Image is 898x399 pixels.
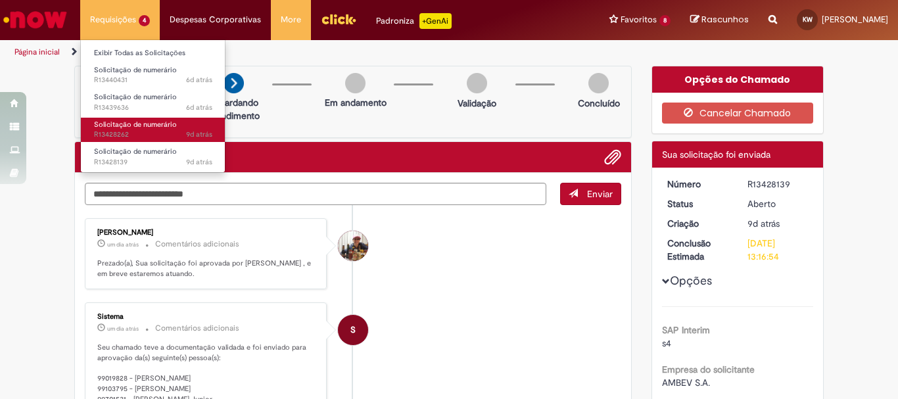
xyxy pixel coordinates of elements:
div: Sistema [97,313,316,321]
time: 19/08/2025 11:38:02 [747,218,780,229]
dt: Status [657,197,738,210]
span: Despesas Corporativas [170,13,261,26]
small: Comentários adicionais [155,323,239,334]
div: 19/08/2025 11:38:02 [747,217,809,230]
span: Solicitação de numerário [94,65,177,75]
span: Solicitação de numerário [94,120,177,129]
a: Página inicial [14,47,60,57]
div: Claudia Alves Costa [338,231,368,261]
span: R13440431 [94,75,212,85]
dt: Criação [657,217,738,230]
ul: Trilhas de página [10,40,589,64]
img: ServiceNow [1,7,69,33]
b: Empresa do solicitante [662,364,755,375]
span: Solicitação de numerário [94,92,177,102]
span: R13439636 [94,103,212,113]
span: 6d atrás [186,75,212,85]
a: Aberto R13440431 : Solicitação de numerário [81,63,225,87]
div: Aberto [747,197,809,210]
dt: Número [657,177,738,191]
p: Validação [458,97,496,110]
time: 27/08/2025 07:56:57 [107,241,139,248]
button: Adicionar anexos [604,149,621,166]
span: Requisições [90,13,136,26]
div: R13428139 [747,177,809,191]
span: R13428262 [94,129,212,140]
p: Concluído [578,97,620,110]
div: [DATE] 13:16:54 [747,237,809,263]
span: Sua solicitação foi enviada [662,149,770,160]
a: Aberto R13428262 : Solicitação de numerário [81,118,225,142]
span: Favoritos [621,13,657,26]
span: R13428139 [94,157,212,168]
span: More [281,13,301,26]
span: 4 [139,15,150,26]
span: um dia atrás [107,241,139,248]
span: KW [803,15,813,24]
a: Rascunhos [690,14,749,26]
img: img-circle-grey.png [467,73,487,93]
img: img-circle-grey.png [345,73,366,93]
span: Rascunhos [701,13,749,26]
button: Enviar [560,183,621,205]
div: [PERSON_NAME] [97,229,316,237]
span: S [350,314,356,346]
span: 9d atrás [186,157,212,167]
div: System [338,315,368,345]
span: [PERSON_NAME] [822,14,888,25]
dt: Conclusão Estimada [657,237,738,263]
span: 6d atrás [186,103,212,112]
time: 26/08/2025 16:21:15 [107,325,139,333]
span: 9d atrás [747,218,780,229]
b: SAP Interim [662,324,710,336]
span: 8 [659,15,671,26]
a: Exibir Todas as Solicitações [81,46,225,60]
time: 19/08/2025 11:59:00 [186,129,212,139]
span: AMBEV S.A. [662,377,710,388]
p: +GenAi [419,13,452,29]
a: Aberto R13439636 : Solicitação de numerário [81,90,225,114]
ul: Requisições [80,39,225,173]
span: 9d atrás [186,129,212,139]
img: click_logo_yellow_360x200.png [321,9,356,29]
a: Aberto R13428139 : Solicitação de numerário [81,145,225,169]
div: Padroniza [376,13,452,29]
button: Cancelar Chamado [662,103,814,124]
span: Solicitação de numerário [94,147,177,156]
p: Em andamento [325,96,387,109]
time: 22/08/2025 15:23:23 [186,75,212,85]
p: Prezado(a), Sua solicitação foi aprovada por [PERSON_NAME] , e em breve estaremos atuando. [97,258,316,279]
div: Opções do Chamado [652,66,824,93]
textarea: Digite sua mensagem aqui... [85,183,546,205]
p: Aguardando atendimento [202,96,266,122]
span: um dia atrás [107,325,139,333]
img: arrow-next.png [224,73,244,93]
small: Comentários adicionais [155,239,239,250]
span: s4 [662,337,671,349]
img: img-circle-grey.png [588,73,609,93]
span: Enviar [587,188,613,200]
